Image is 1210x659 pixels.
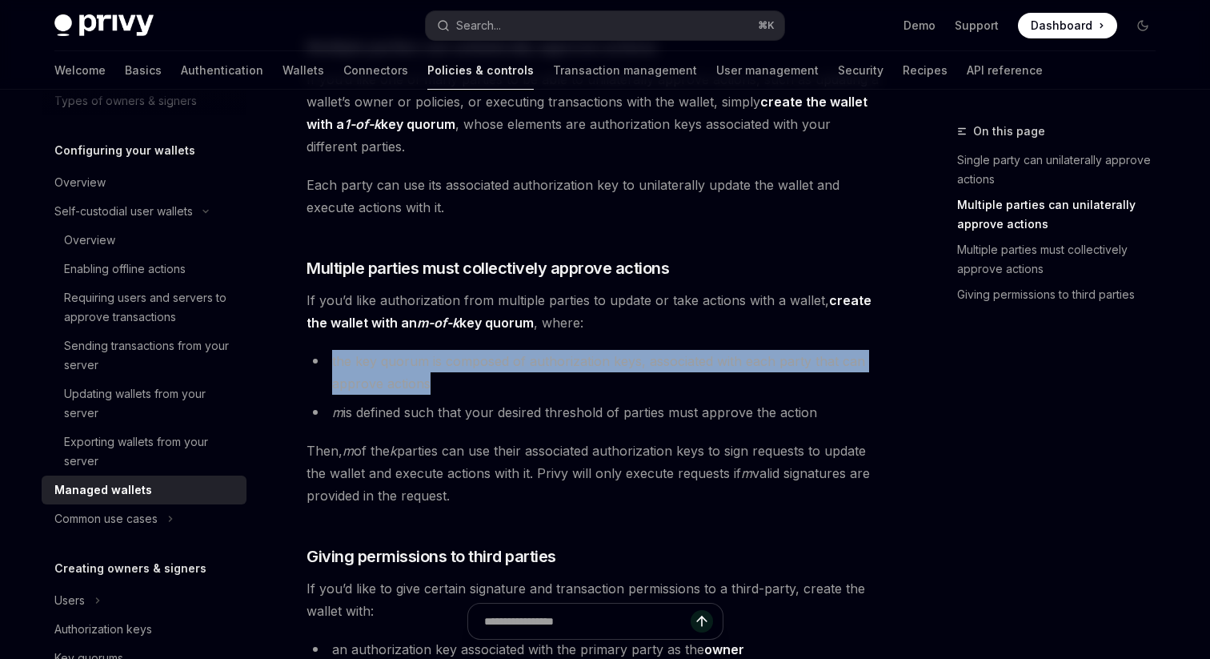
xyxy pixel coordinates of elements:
div: Overview [54,173,106,192]
em: k [390,443,397,459]
em: m [343,443,354,459]
a: Managed wallets [42,476,246,504]
a: Policies & controls [427,51,534,90]
a: Connectors [343,51,408,90]
a: Dashboard [1018,13,1117,38]
div: Updating wallets from your server [64,384,237,423]
a: Multiple parties must collectively approve actions [957,237,1168,282]
span: If you’d like authorization from multiple parties to update or take actions with a wallet, , where: [307,289,883,334]
div: Authorization keys [54,620,152,639]
span: On this page [973,122,1045,141]
a: Giving permissions to third parties [957,282,1168,307]
a: Wallets [282,51,324,90]
img: dark logo [54,14,154,37]
a: Overview [42,226,246,255]
a: Requiring users and servers to approve transactions [42,283,246,332]
span: If you’d like one of many parties to be able to unilaterally approve actions, such as updating a ... [307,68,883,158]
span: Then, of the parties can use their associated authorization keys to sign requests to update the w... [307,440,883,507]
div: Common use cases [54,509,158,528]
a: Exporting wallets from your server [42,428,246,476]
a: Recipes [903,51,948,90]
a: Welcome [54,51,106,90]
a: Authorization keys [42,615,246,644]
a: User management [716,51,819,90]
li: the key quorum is composed of authorization keys, associated with each party that can approve act... [307,350,883,395]
div: Search... [456,16,501,35]
h5: Creating owners & signers [54,559,206,578]
div: Requiring users and servers to approve transactions [64,288,237,327]
li: is defined such that your desired threshold of parties must approve the action [307,401,883,424]
em: 1-of-k [344,116,381,132]
span: Giving permissions to third parties [307,545,556,568]
div: Overview [64,231,115,250]
div: Sending transactions from your server [64,336,237,375]
a: Enabling offline actions [42,255,246,283]
a: Updating wallets from your server [42,380,246,428]
button: Send message [691,610,713,633]
a: Support [955,18,999,34]
a: Single party can unilaterally approve actions [957,147,1168,192]
span: Each party can use its associated authorization key to unilaterally update the wallet and execute... [307,174,883,219]
button: Toggle dark mode [1130,13,1156,38]
a: Overview [42,168,246,197]
a: Transaction management [553,51,697,90]
a: Basics [125,51,162,90]
a: Demo [903,18,936,34]
a: Multiple parties can unilaterally approve actions [957,192,1168,237]
h5: Configuring your wallets [54,141,195,160]
a: Security [838,51,883,90]
a: Authentication [181,51,263,90]
div: Enabling offline actions [64,259,186,279]
em: m-of-k [417,315,459,331]
div: Users [54,591,85,610]
em: m [741,465,752,481]
a: API reference [967,51,1043,90]
button: Search...⌘K [426,11,784,40]
a: Sending transactions from your server [42,332,246,380]
div: Managed wallets [54,480,152,500]
span: Multiple parties must collectively approve actions [307,257,669,279]
span: Dashboard [1031,18,1092,34]
span: ⌘ K [758,19,775,32]
em: m [332,404,343,420]
span: If you’d like to give certain signature and transaction permissions to a third-party, create the ... [307,577,883,622]
div: Exporting wallets from your server [64,432,237,471]
div: Self-custodial user wallets [54,202,193,221]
